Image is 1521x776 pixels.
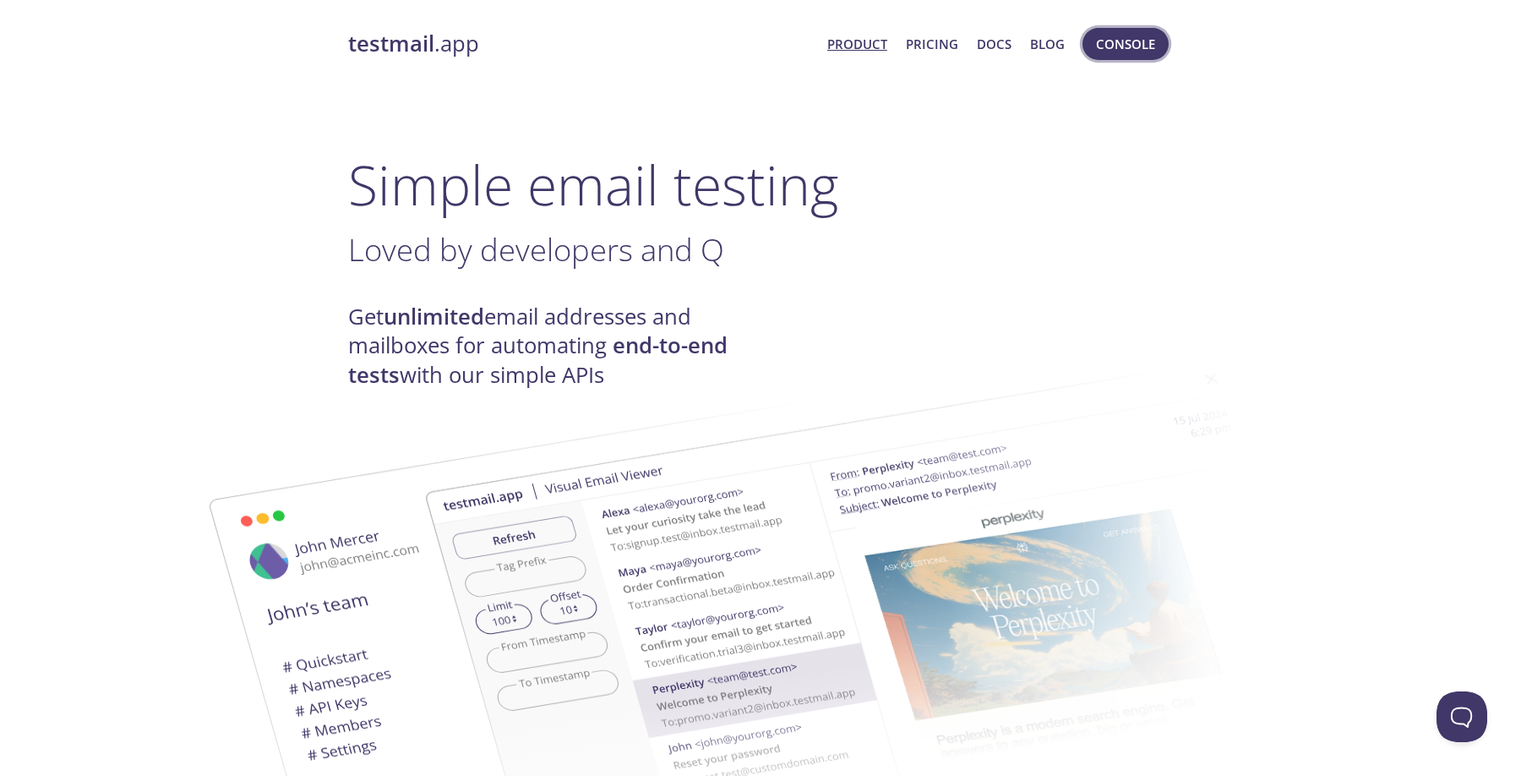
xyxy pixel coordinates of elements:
[1030,33,1065,55] a: Blog
[348,152,1173,217] h1: Simple email testing
[1436,691,1487,742] iframe: Help Scout Beacon - Open
[348,303,760,390] h4: Get email addresses and mailboxes for automating with our simple APIs
[1082,28,1169,60] button: Console
[348,30,814,58] a: testmail.app
[348,29,434,58] strong: testmail
[348,228,724,271] span: Loved by developers and Q
[384,302,484,331] strong: unlimited
[977,33,1011,55] a: Docs
[1096,33,1155,55] span: Console
[906,33,958,55] a: Pricing
[827,33,887,55] a: Product
[348,331,728,389] strong: end-to-end tests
